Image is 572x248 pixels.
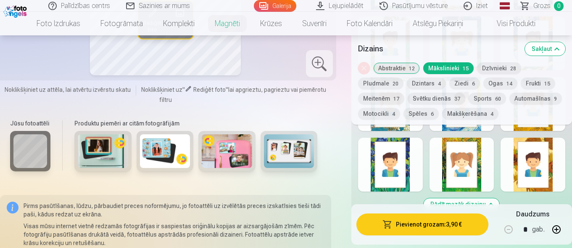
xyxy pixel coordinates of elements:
span: 15 [544,81,550,87]
button: Svētku dienās37 [408,93,465,104]
span: 6 [472,81,475,87]
span: " [226,86,228,93]
button: Pludmale20 [358,77,403,89]
button: Mākslinieki15 [423,62,474,74]
span: Rediģēt foto [193,86,226,93]
a: Foto kalendāri [337,12,403,35]
button: Abstraktie12 [373,62,420,74]
button: Automašīnas9 [509,93,562,104]
button: Spēles6 [403,108,439,120]
span: Noklikšķiniet uz attēla, lai atvērtu izvērstu skatu [5,85,131,94]
button: Ziedi6 [449,77,480,89]
h5: Daudzums [516,209,549,219]
span: 15 [463,66,469,72]
button: Frukti15 [521,77,555,89]
a: Suvenīri [292,12,337,35]
h6: Jūsu fotoattēli [10,119,50,128]
span: lai apgrieztu, pagrieztu vai piemērotu filtru [159,86,327,103]
a: Atslēgu piekariņi [403,12,473,35]
a: Komplekti [153,12,205,35]
button: Pievienot grozam:3,90 € [356,213,488,235]
p: Pirms pasūtīšanas, lūdzu, pārbaudiet preces noformējumu, jo fotoattēli uz izvēlētās preces izskat... [24,202,324,219]
span: Grozs [533,1,551,11]
button: Makšķerēšana4 [442,108,498,120]
span: Noklikšķiniet uz [141,86,182,93]
span: 14 [506,81,512,87]
button: Sports60 [469,93,506,104]
span: 20 [393,81,398,87]
button: Dzīvnieki28 [477,62,521,74]
button: Meitenēm17 [358,93,404,104]
img: /fa1 [3,3,29,18]
div: gab. [532,219,545,240]
button: Sakļaut [525,42,565,56]
p: Visas mūsu internet vietnē redzamās fotogrāfijas ir saspiestas oriģinālu kopijas ar aizsargājošām... [24,222,324,247]
span: 4 [490,111,493,117]
span: 4 [392,111,395,117]
a: Foto izdrukas [26,12,90,35]
span: 9 [554,96,557,102]
a: Fotogrāmata [90,12,153,35]
span: 17 [393,96,399,102]
span: 6 [431,111,434,117]
h6: Produktu piemēri ar citām fotogrāfijām [71,119,321,128]
span: 0 [554,1,564,11]
span: 4 [438,81,441,87]
span: " [182,86,185,93]
a: Visi produkti [473,12,546,35]
span: 12 [409,66,415,72]
button: Ogas14 [483,77,517,89]
span: 28 [510,66,516,72]
button: Dzintars4 [407,77,446,89]
button: Rādīt mazāk dizainu [424,198,499,210]
button: Motocikli4 [358,108,400,120]
a: Magnēti [205,12,250,35]
span: 60 [495,96,501,102]
a: Krūzes [250,12,292,35]
span: 37 [454,96,460,102]
h5: Dizains [358,43,518,55]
